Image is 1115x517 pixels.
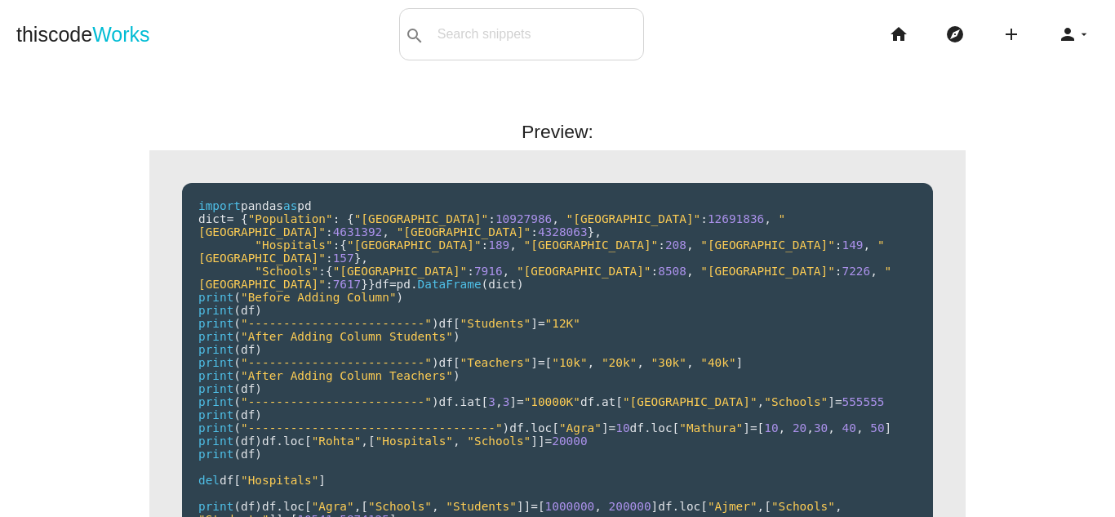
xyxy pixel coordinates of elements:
[545,317,580,330] span: "12K"
[233,330,241,343] span: (
[198,408,233,421] span: print
[658,238,665,252] span: :
[241,199,283,212] span: pandas
[1058,8,1077,60] i: person
[482,395,489,408] span: [
[397,278,411,291] span: pd
[304,435,312,448] span: [
[488,238,509,252] span: 189
[368,500,432,513] span: "Schools"
[198,317,233,330] span: print
[432,356,439,369] span: )
[198,199,312,225] span: pd dict
[594,395,602,408] span: .
[517,278,524,291] span: )
[864,238,871,252] span: ,
[482,238,489,252] span: :
[1077,8,1091,60] i: arrow_drop_down
[198,474,220,487] span: del
[262,500,276,513] span: df
[482,278,489,291] span: (
[460,395,482,408] span: iat
[375,435,453,448] span: "Hospitals"
[233,448,241,461] span: (
[198,265,891,291] span: "[GEOGRAPHIC_DATA]"
[283,199,297,212] span: as
[429,17,643,51] input: Search snippets
[397,291,404,304] span: )
[333,252,354,265] span: 157
[764,212,771,225] span: ,
[531,356,552,369] span: ]=[
[255,382,262,395] span: )
[333,212,340,225] span: :
[460,356,531,369] span: "Teachers"
[241,369,453,382] span: "After Adding Column Teachers"
[531,317,544,330] span: ]=
[509,421,523,435] span: df
[418,278,482,291] span: DataFrame
[375,278,389,291] span: df
[283,435,304,448] span: loc
[679,421,743,435] span: "Mathura"
[793,421,806,435] span: 20
[524,421,531,435] span: .
[432,317,439,330] span: )
[453,395,460,408] span: .
[283,500,304,513] span: loc
[524,238,659,252] span: "[GEOGRAPHIC_DATA]"
[233,369,241,382] span: (
[814,421,828,435] span: 30
[262,435,276,448] span: df
[361,278,375,291] span: }}
[700,356,735,369] span: "40k"
[779,421,786,435] span: ,
[248,212,333,225] span: "Population"
[1002,8,1021,60] i: add
[609,500,651,513] span: 200000
[531,421,552,435] span: loc
[637,356,644,369] span: ,
[198,291,233,304] span: print
[241,395,432,408] span: "-------------------------"
[241,408,255,421] span: df
[651,265,659,278] span: :
[233,435,241,448] span: (
[806,421,814,435] span: ,
[651,421,673,435] span: loc
[842,238,864,252] span: 149
[198,435,233,448] span: print
[198,421,233,435] span: print
[488,395,495,408] span: 3
[382,225,389,238] span: ,
[503,265,510,278] span: ,
[771,500,835,513] span: "Schools"
[326,225,333,238] span: :
[856,421,864,435] span: ,
[405,10,424,62] i: search
[531,435,552,448] span: ]]=
[552,435,587,448] span: 20000
[198,304,233,317] span: print
[700,238,835,252] span: "[GEOGRAPHIC_DATA]"
[446,500,517,513] span: "Students"
[503,421,510,435] span: )
[400,9,429,60] button: search
[588,356,595,369] span: ,
[354,500,368,513] span: ,[
[198,199,241,212] span: import
[686,265,694,278] span: ,
[397,225,531,238] span: "[GEOGRAPHIC_DATA]"
[488,212,495,225] span: :
[644,421,651,435] span: .
[658,265,686,278] span: 8508
[439,317,453,330] span: df
[326,278,333,291] span: :
[333,225,383,238] span: 4631392
[227,212,234,225] span: =
[304,500,312,513] span: [
[673,500,680,513] span: .
[870,421,884,435] span: 50
[241,317,432,330] span: "-------------------------"
[233,356,241,369] span: (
